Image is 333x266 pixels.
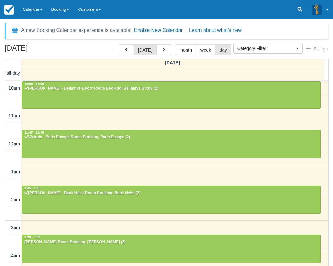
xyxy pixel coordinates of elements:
[24,82,44,86] span: 10:00 - 11:00
[22,81,321,109] a: 10:00 - 11:00[PERSON_NAME] - Bellamys Booty Room Booking, Bellamys Booty (2)
[24,131,44,134] span: 11:45 - 12:45
[9,85,20,90] span: 10am
[134,27,183,34] button: Enable New Calendar
[185,28,187,33] span: |
[303,45,331,54] button: Settings
[165,60,180,65] span: [DATE]
[11,225,20,230] span: 3pm
[24,240,319,245] div: [PERSON_NAME] Room Booking, [PERSON_NAME] (2)
[312,4,322,15] img: A3
[9,113,20,118] span: 11am
[22,186,321,213] a: 1:45 - 2:45[PERSON_NAME] - Bank Heist Room Booking, Bank Heist (2)
[4,5,14,15] img: checkfront-main-nav-mini-logo.png
[134,44,157,55] button: [DATE]
[24,86,319,91] div: [PERSON_NAME] - Bellamys Booty Room Booking, Bellamys Booty (2)
[22,130,321,158] a: 11:45 - 12:45Victoria - Paris Escape Room Booking, Paris Escape (2)
[233,43,303,54] button: Category Filter
[314,47,328,51] span: Settings
[21,27,132,34] div: A new Booking Calendar experience is available!
[11,197,20,202] span: 2pm
[175,44,196,55] button: month
[22,235,321,263] a: 3:30 - 4:30[PERSON_NAME] Room Booking, [PERSON_NAME] (2)
[237,45,294,52] span: Category Filter
[24,236,40,239] span: 3:30 - 4:30
[196,44,216,55] button: week
[24,135,319,140] div: Victoria - Paris Escape Room Booking, Paris Escape (2)
[9,141,20,146] span: 12pm
[24,191,319,196] div: [PERSON_NAME] - Bank Heist Room Booking, Bank Heist (2)
[189,28,242,33] a: Learn about what's new
[215,44,231,55] button: day
[5,44,85,56] h2: [DATE]
[24,187,40,190] span: 1:45 - 2:45
[7,71,20,76] span: all-day
[11,169,20,174] span: 1pm
[11,253,20,258] span: 4pm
